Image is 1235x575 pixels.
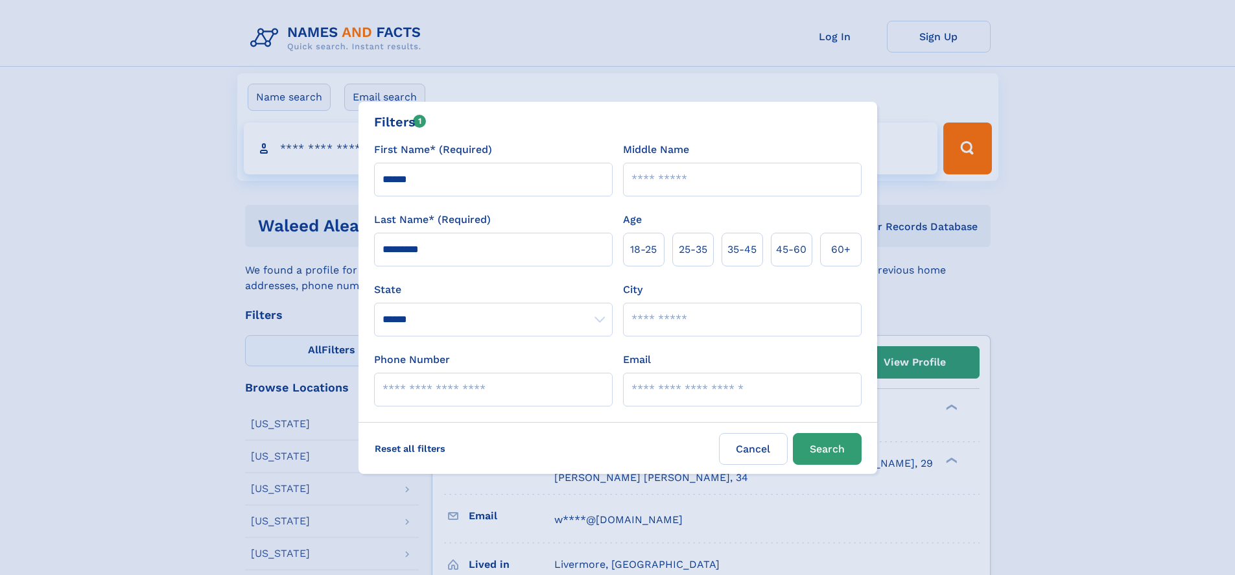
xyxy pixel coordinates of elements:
[366,433,454,464] label: Reset all filters
[623,352,651,368] label: Email
[374,212,491,228] label: Last Name* (Required)
[623,282,642,298] label: City
[623,212,642,228] label: Age
[831,242,851,257] span: 60+
[679,242,707,257] span: 25‑35
[374,352,450,368] label: Phone Number
[374,112,427,132] div: Filters
[793,433,862,465] button: Search
[623,142,689,158] label: Middle Name
[630,242,657,257] span: 18‑25
[727,242,757,257] span: 35‑45
[374,142,492,158] label: First Name* (Required)
[776,242,806,257] span: 45‑60
[374,282,613,298] label: State
[719,433,788,465] label: Cancel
